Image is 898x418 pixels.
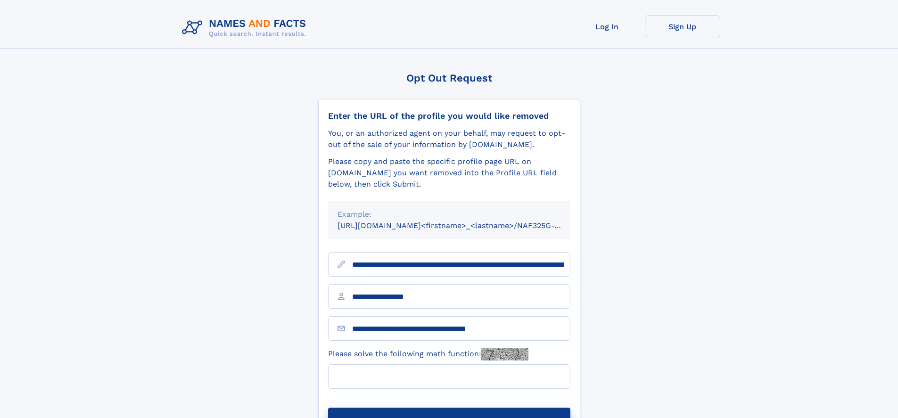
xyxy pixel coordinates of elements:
[318,72,580,84] div: Opt Out Request
[569,15,645,38] a: Log In
[338,221,588,230] small: [URL][DOMAIN_NAME]<firstname>_<lastname>/NAF325G-xxxxxxxx
[328,128,570,150] div: You, or an authorized agent on your behalf, may request to opt-out of the sale of your informatio...
[645,15,720,38] a: Sign Up
[328,348,528,361] label: Please solve the following math function:
[328,111,570,121] div: Enter the URL of the profile you would like removed
[338,209,561,220] div: Example:
[178,15,314,41] img: Logo Names and Facts
[328,156,570,190] div: Please copy and paste the specific profile page URL on [DOMAIN_NAME] you want removed into the Pr...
